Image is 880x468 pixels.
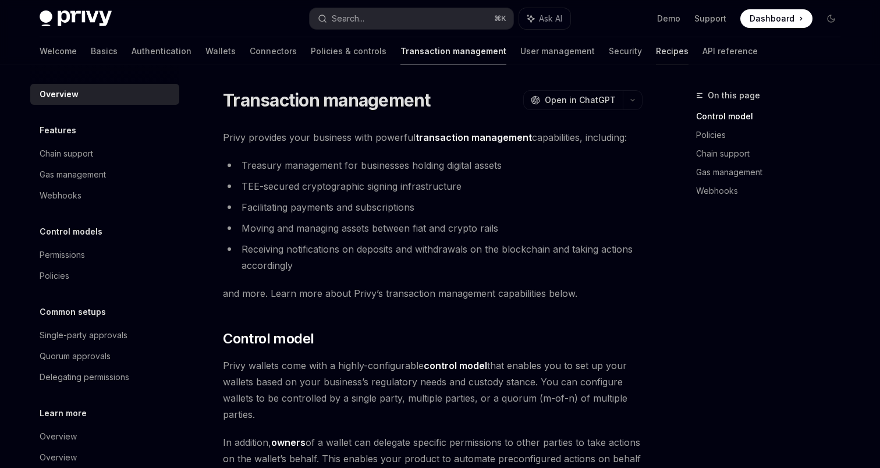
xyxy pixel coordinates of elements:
a: Policies & controls [311,37,386,65]
h5: Control models [40,225,102,239]
a: Permissions [30,244,179,265]
span: Dashboard [750,13,794,24]
li: Facilitating payments and subscriptions [223,199,643,215]
a: Overview [30,84,179,105]
a: Welcome [40,37,77,65]
a: Transaction management [400,37,506,65]
a: User management [520,37,595,65]
h5: Features [40,123,76,137]
li: Treasury management for businesses holding digital assets [223,157,643,173]
a: Security [609,37,642,65]
a: Control model [696,107,850,126]
a: Overview [30,426,179,447]
strong: transaction management [416,132,532,143]
li: Receiving notifications on deposits and withdrawals on the blockchain and taking actions accordingly [223,241,643,274]
span: Ask AI [539,13,562,24]
a: Wallets [205,37,236,65]
a: Policies [696,126,850,144]
a: Webhooks [30,185,179,206]
a: Connectors [250,37,297,65]
a: API reference [702,37,758,65]
button: Ask AI [519,8,570,29]
span: Privy provides your business with powerful capabilities, including: [223,129,643,146]
h5: Common setups [40,305,106,319]
div: Webhooks [40,189,81,203]
a: Webhooks [696,182,850,200]
h5: Learn more [40,406,87,420]
span: On this page [708,88,760,102]
div: Single-party approvals [40,328,127,342]
a: Recipes [656,37,689,65]
div: Overview [40,87,79,101]
span: Privy wallets come with a highly-configurable that enables you to set up your wallets based on yo... [223,357,643,423]
span: Control model [223,329,314,348]
a: Delegating permissions [30,367,179,388]
a: Dashboard [740,9,812,28]
div: Delegating permissions [40,370,129,384]
button: Toggle dark mode [822,9,840,28]
h1: Transaction management [223,90,431,111]
a: Basics [91,37,118,65]
div: Gas management [40,168,106,182]
a: Chain support [696,144,850,163]
div: Chain support [40,147,93,161]
a: Authentication [132,37,191,65]
a: Gas management [30,164,179,185]
div: Permissions [40,248,85,262]
span: ⌘ K [494,14,506,23]
a: control model [424,360,487,372]
span: and more. Learn more about Privy’s transaction management capabilities below. [223,285,643,302]
div: Overview [40,430,77,444]
a: owners [271,437,306,449]
li: Moving and managing assets between fiat and crypto rails [223,220,643,236]
a: Gas management [696,163,850,182]
a: Support [694,13,726,24]
div: Policies [40,269,69,283]
div: Quorum approvals [40,349,111,363]
a: Overview [30,447,179,468]
a: Chain support [30,143,179,164]
span: Open in ChatGPT [545,94,616,106]
a: Quorum approvals [30,346,179,367]
a: Single-party approvals [30,325,179,346]
a: Demo [657,13,680,24]
div: Overview [40,451,77,465]
button: Search...⌘K [310,8,513,29]
div: Search... [332,12,364,26]
strong: control model [424,360,487,371]
button: Open in ChatGPT [523,90,623,110]
a: Policies [30,265,179,286]
li: TEE-secured cryptographic signing infrastructure [223,178,643,194]
img: dark logo [40,10,112,27]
